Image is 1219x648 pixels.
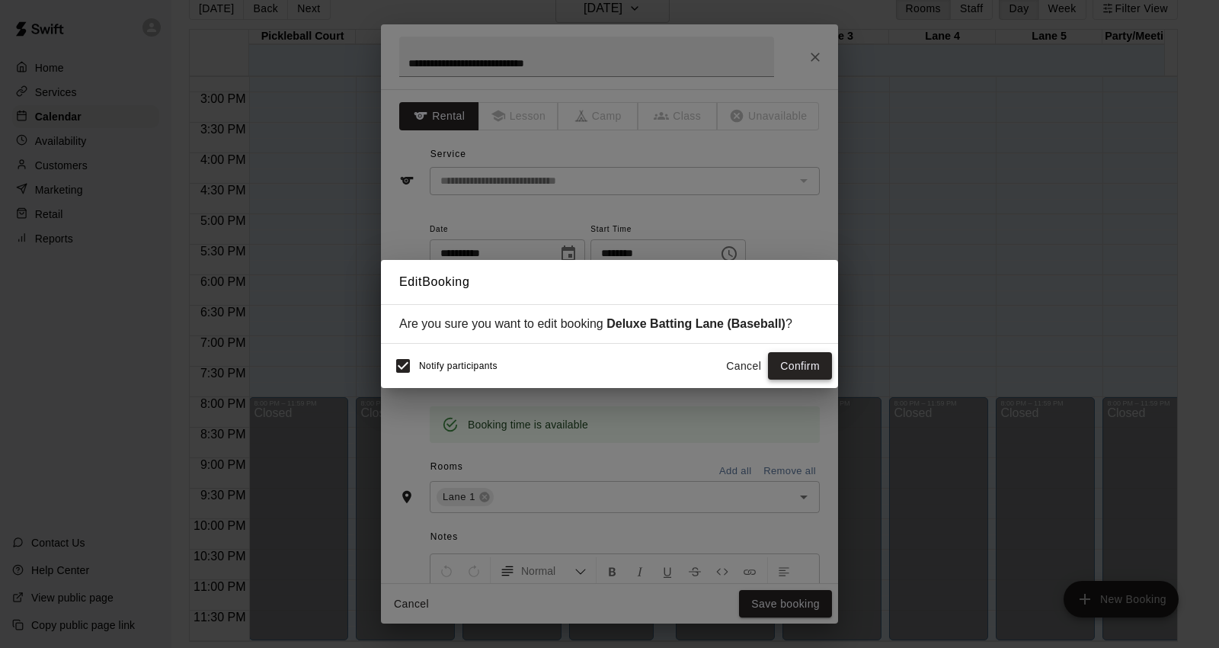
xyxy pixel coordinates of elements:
[381,260,838,304] h2: Edit Booking
[768,352,832,380] button: Confirm
[606,317,785,330] strong: Deluxe Batting Lane (Baseball)
[419,361,498,371] span: Notify participants
[399,317,820,331] div: Are you sure you want to edit booking ?
[719,352,768,380] button: Cancel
